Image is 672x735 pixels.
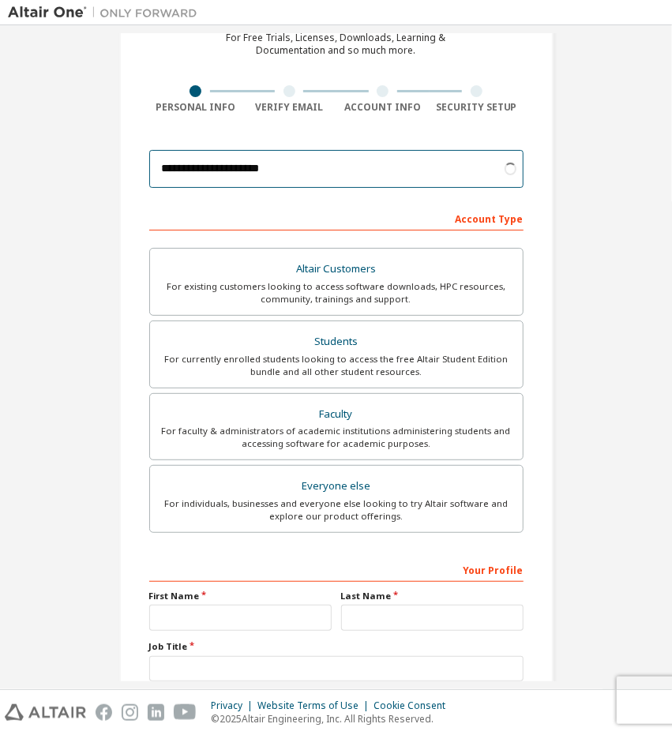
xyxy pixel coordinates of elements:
[160,258,513,280] div: Altair Customers
[174,704,197,721] img: youtube.svg
[149,101,243,114] div: Personal Info
[341,590,524,602] label: Last Name
[160,475,513,497] div: Everyone else
[96,704,112,721] img: facebook.svg
[242,101,336,114] div: Verify Email
[374,699,455,712] div: Cookie Consent
[160,353,513,378] div: For currently enrolled students looking to access the free Altair Student Edition bundle and all ...
[160,331,513,353] div: Students
[211,712,455,726] p: © 2025 Altair Engineering, Inc. All Rights Reserved.
[336,101,430,114] div: Account Info
[149,205,524,231] div: Account Type
[160,280,513,306] div: For existing customers looking to access software downloads, HPC resources, community, trainings ...
[8,5,205,21] img: Altair One
[5,704,86,721] img: altair_logo.svg
[160,403,513,426] div: Faculty
[430,101,524,114] div: Security Setup
[148,704,164,721] img: linkedin.svg
[149,590,332,602] label: First Name
[122,704,138,721] img: instagram.svg
[227,32,446,57] div: For Free Trials, Licenses, Downloads, Learning & Documentation and so much more.
[160,497,513,523] div: For individuals, businesses and everyone else looking to try Altair software and explore our prod...
[149,557,524,582] div: Your Profile
[149,640,524,653] label: Job Title
[257,699,374,712] div: Website Terms of Use
[211,699,257,712] div: Privacy
[160,425,513,450] div: For faculty & administrators of academic institutions administering students and accessing softwa...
